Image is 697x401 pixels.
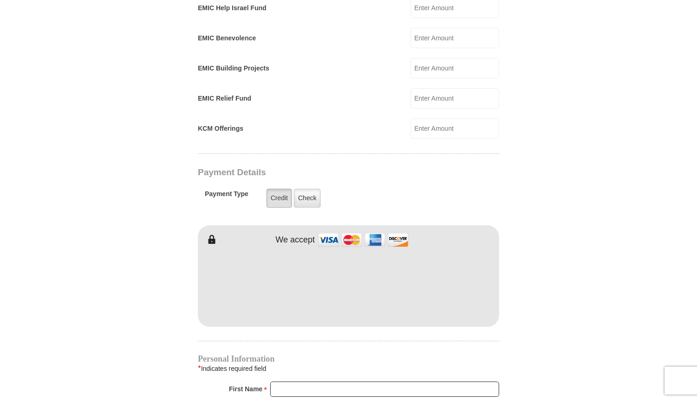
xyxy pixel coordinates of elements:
h4: Personal Information [198,355,499,363]
input: Enter Amount [411,28,499,48]
label: EMIC Relief Fund [198,94,251,103]
label: Check [294,189,321,208]
input: Enter Amount [411,58,499,78]
label: EMIC Help Israel Fund [198,3,266,13]
input: Enter Amount [411,118,499,139]
label: EMIC Benevolence [198,33,256,43]
strong: First Name [229,382,262,395]
h3: Payment Details [198,167,434,178]
h4: We accept [276,235,315,245]
h5: Payment Type [205,190,248,203]
img: credit cards accepted [317,230,410,250]
label: Credit [266,189,292,208]
div: Indicates required field [198,363,499,375]
label: KCM Offerings [198,124,243,134]
input: Enter Amount [411,88,499,108]
label: EMIC Building Projects [198,64,269,73]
